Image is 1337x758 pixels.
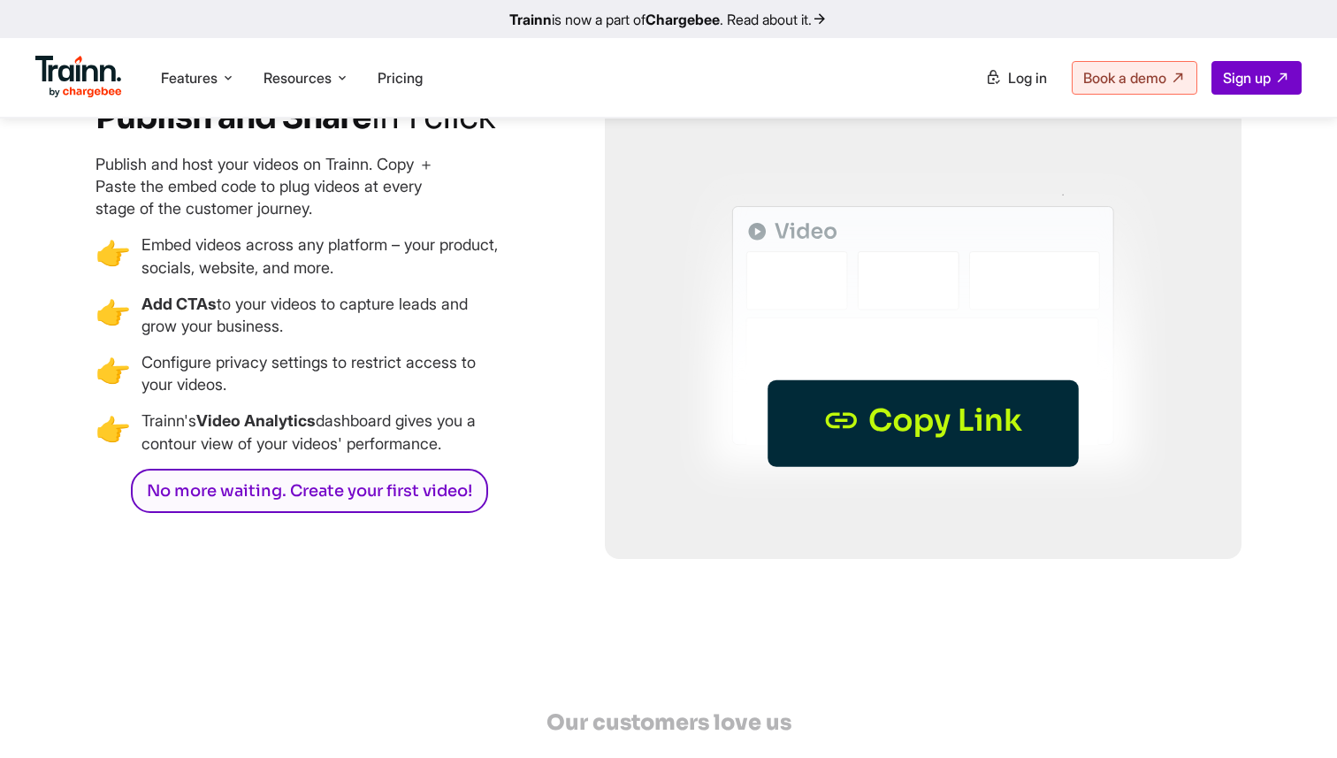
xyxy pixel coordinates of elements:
[95,410,131,454] span: 👉
[1083,69,1166,87] span: Book a demo
[1223,69,1271,87] span: Sign up
[974,62,1058,94] a: Log in
[141,295,217,313] b: Add CTAs
[161,68,218,88] span: Features
[1072,61,1197,95] a: Book a demo
[141,351,504,395] p: Configure privacy settings to restrict access to your videos.
[95,351,131,395] span: 👉
[141,293,504,337] p: to your videos to capture leads and grow your business.
[35,56,122,98] img: Trainn Logo
[546,709,791,736] span: Our customers love us
[509,11,552,28] b: Trainn
[141,234,504,278] p: Embed videos across any platform – your product, socials, website, and more.
[1008,69,1047,87] span: Log in
[1211,61,1302,95] a: Sign up
[95,293,131,337] span: 👉
[378,69,423,87] a: Pricing
[1249,673,1337,758] iframe: Chat Widget
[605,63,1241,559] img: video-share.svg
[95,153,458,220] p: Publish and host your videos on Trainn. Copy ＋ Paste the embed code to plug videos at every stage...
[141,410,504,454] p: Trainn's dashboard gives you a contour view of your videos' performance.
[95,234,131,278] span: 👉
[196,411,316,430] b: Video Analytics
[131,469,488,513] a: No more waiting. Create your first video!
[646,11,720,28] b: Chargebee
[264,68,332,88] span: Resources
